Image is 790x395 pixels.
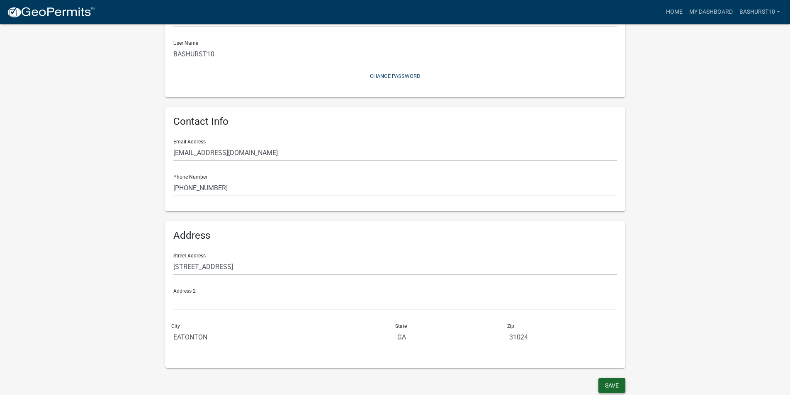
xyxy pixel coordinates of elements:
button: Save [598,378,625,393]
a: Home [663,4,686,20]
h6: Contact Info [173,116,617,128]
a: BASHURST10 [736,4,783,20]
h6: Address [173,230,617,242]
button: Change Password [173,69,617,83]
a: My Dashboard [686,4,736,20]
